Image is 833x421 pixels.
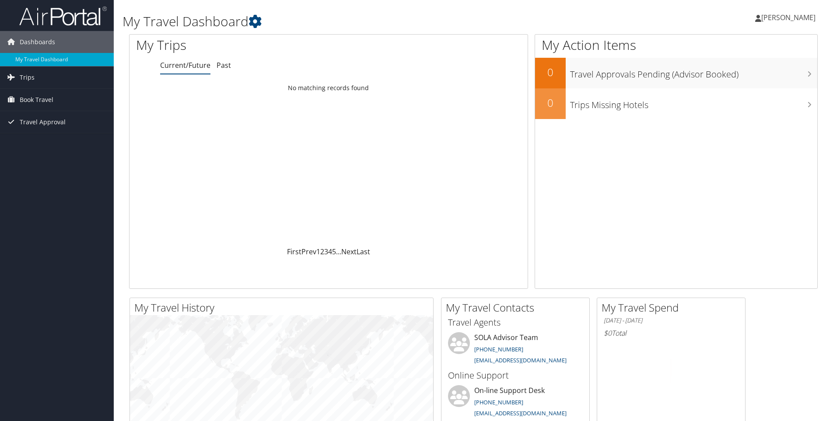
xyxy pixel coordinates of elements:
[444,332,587,368] li: SOLA Advisor Team
[474,409,567,417] a: [EMAIL_ADDRESS][DOMAIN_NAME]
[336,247,341,256] span: …
[474,356,567,364] a: [EMAIL_ADDRESS][DOMAIN_NAME]
[446,300,589,315] h2: My Travel Contacts
[19,6,107,26] img: airportal-logo.png
[357,247,370,256] a: Last
[134,300,433,315] h2: My Travel History
[535,65,566,80] h2: 0
[20,31,55,53] span: Dashboards
[316,247,320,256] a: 1
[136,36,355,54] h1: My Trips
[602,300,745,315] h2: My Travel Spend
[448,369,583,382] h3: Online Support
[570,95,817,111] h3: Trips Missing Hotels
[324,247,328,256] a: 3
[129,80,528,96] td: No matching records found
[160,60,210,70] a: Current/Future
[287,247,301,256] a: First
[474,345,523,353] a: [PHONE_NUMBER]
[20,67,35,88] span: Trips
[217,60,231,70] a: Past
[535,58,817,88] a: 0Travel Approvals Pending (Advisor Booked)
[604,328,612,338] span: $0
[604,328,738,338] h6: Total
[20,89,53,111] span: Book Travel
[332,247,336,256] a: 5
[320,247,324,256] a: 2
[20,111,66,133] span: Travel Approval
[570,64,817,81] h3: Travel Approvals Pending (Advisor Booked)
[755,4,824,31] a: [PERSON_NAME]
[301,247,316,256] a: Prev
[444,385,587,421] li: On-line Support Desk
[328,247,332,256] a: 4
[535,88,817,119] a: 0Trips Missing Hotels
[341,247,357,256] a: Next
[535,95,566,110] h2: 0
[604,316,738,325] h6: [DATE] - [DATE]
[474,398,523,406] a: [PHONE_NUMBER]
[122,12,590,31] h1: My Travel Dashboard
[761,13,815,22] span: [PERSON_NAME]
[448,316,583,329] h3: Travel Agents
[535,36,817,54] h1: My Action Items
